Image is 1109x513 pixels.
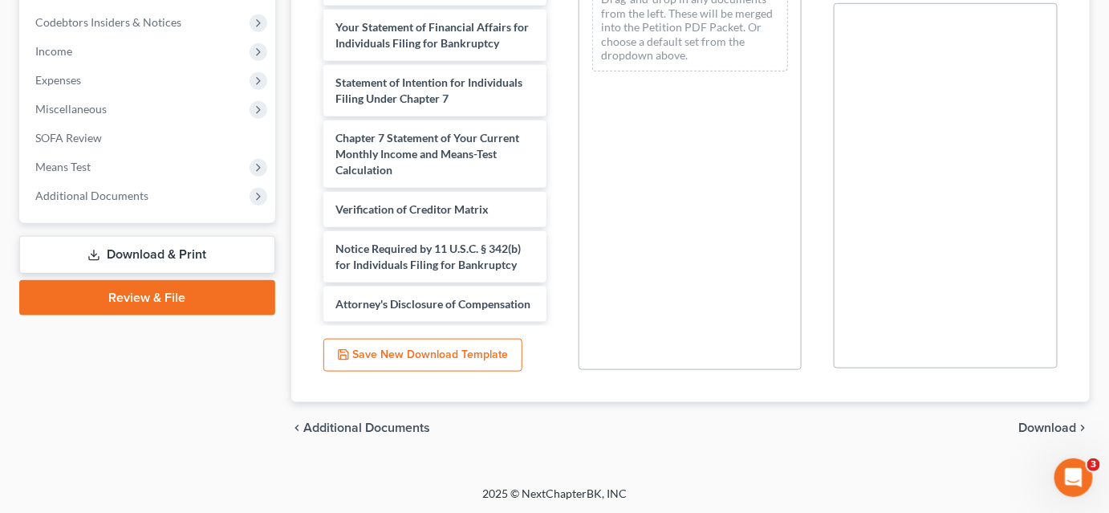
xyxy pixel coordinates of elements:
[291,421,304,434] i: chevron_left
[35,102,107,116] span: Miscellaneous
[35,131,102,145] span: SOFA Review
[304,421,431,434] span: Additional Documents
[336,297,531,311] span: Attorney's Disclosure of Compensation
[22,124,275,153] a: SOFA Review
[336,20,530,50] span: Your Statement of Financial Affairs for Individuals Filing for Bankruptcy
[35,73,81,87] span: Expenses
[19,236,275,274] a: Download & Print
[323,339,522,373] button: Save New Download Template
[1087,458,1100,471] span: 3
[35,15,181,29] span: Codebtors Insiders & Notices
[336,242,522,271] span: Notice Required by 11 U.S.C. § 342(b) for Individuals Filing for Bankruptcy
[291,421,431,434] a: chevron_left Additional Documents
[336,131,520,177] span: Chapter 7 Statement of Your Current Monthly Income and Means-Test Calculation
[336,75,523,105] span: Statement of Intention for Individuals Filing Under Chapter 7
[35,160,91,173] span: Means Test
[35,44,72,58] span: Income
[1019,421,1077,434] span: Download
[1077,421,1090,434] i: chevron_right
[336,202,490,216] span: Verification of Creditor Matrix
[1054,458,1093,497] iframe: Intercom live chat
[35,189,148,202] span: Additional Documents
[19,280,275,316] a: Review & File
[1019,421,1090,434] button: Download chevron_right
